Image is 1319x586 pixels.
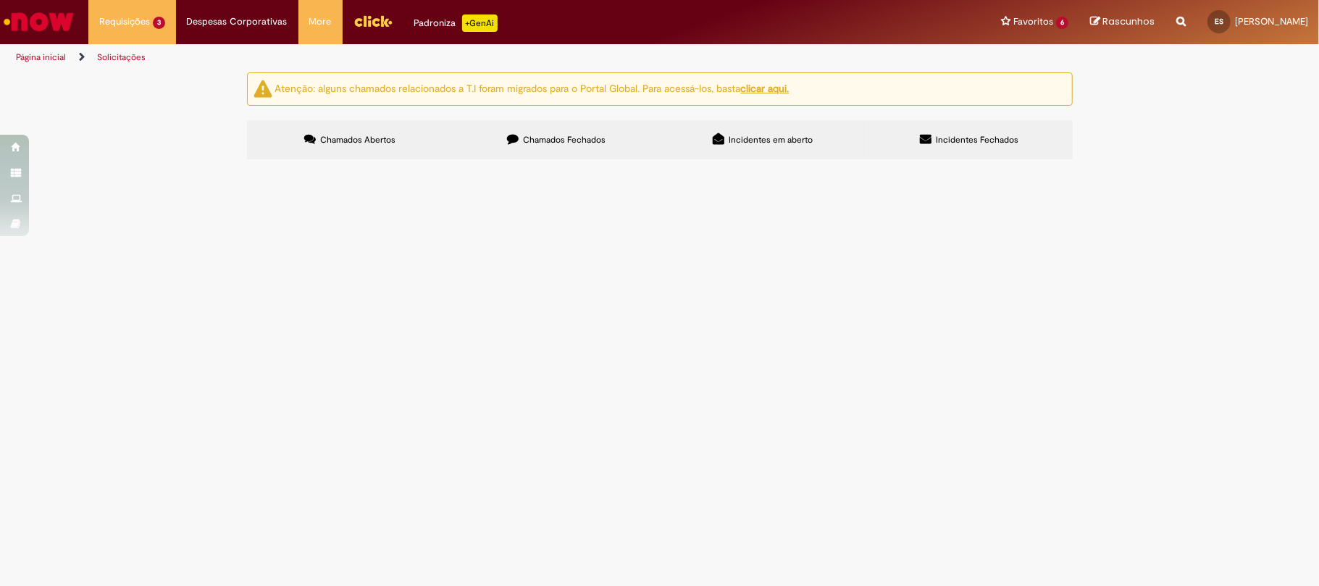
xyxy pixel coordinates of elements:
span: Favoritos [1013,14,1053,29]
span: Chamados Abertos [320,134,395,146]
ul: Trilhas de página [11,44,868,71]
a: Rascunhos [1090,15,1155,29]
span: Requisições [99,14,150,29]
span: [PERSON_NAME] [1235,15,1308,28]
p: +GenAi [462,14,498,32]
img: click_logo_yellow_360x200.png [353,10,393,32]
span: ES [1215,17,1223,26]
a: Página inicial [16,51,66,63]
span: Chamados Fechados [523,134,606,146]
span: Despesas Corporativas [187,14,288,29]
span: Incidentes em aberto [729,134,813,146]
a: Solicitações [97,51,146,63]
span: 3 [153,17,165,29]
span: 6 [1056,17,1068,29]
span: Incidentes Fechados [936,134,1018,146]
ng-bind-html: Atenção: alguns chamados relacionados a T.I foram migrados para o Portal Global. Para acessá-los,... [275,82,790,95]
a: clicar aqui. [741,82,790,95]
img: ServiceNow [1,7,76,36]
span: More [309,14,332,29]
span: Rascunhos [1102,14,1155,28]
div: Padroniza [414,14,498,32]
